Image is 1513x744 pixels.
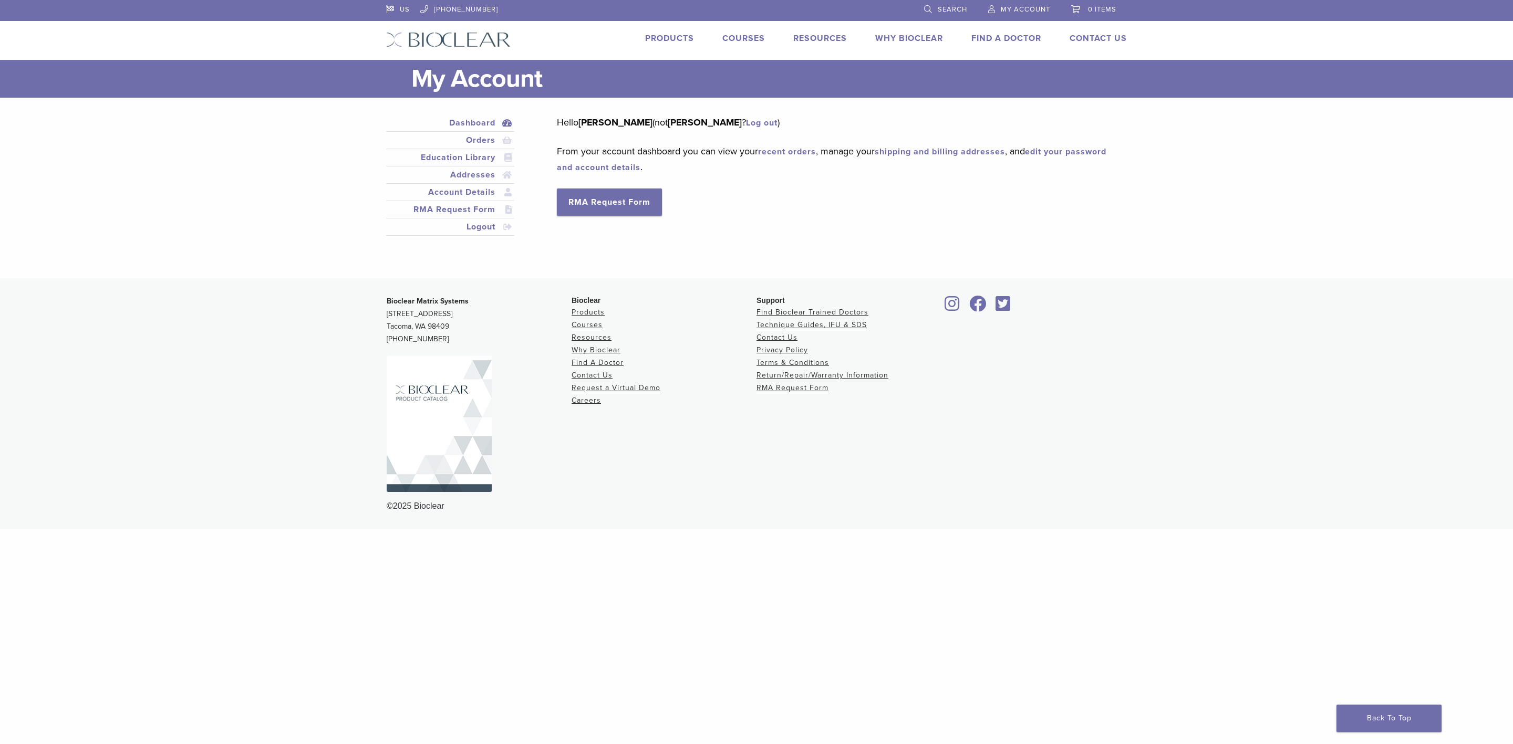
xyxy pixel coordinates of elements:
a: Logout [388,221,512,233]
a: RMA Request Form [388,203,512,216]
a: Products [572,308,605,317]
a: Why Bioclear [572,345,620,354]
a: Careers [572,396,601,405]
a: Find A Doctor [572,358,624,367]
a: recent orders [758,146,816,157]
a: Privacy Policy [756,345,808,354]
span: My Account [1001,5,1050,14]
a: Technique Guides, IFU & SDS [756,320,867,329]
a: RMA Request Form [756,383,828,392]
a: shipping and billing addresses [875,146,1005,157]
span: 0 items [1088,5,1116,14]
a: Terms & Conditions [756,358,829,367]
p: Hello (not ? ) [557,114,1111,130]
p: [STREET_ADDRESS] Tacoma, WA 98409 [PHONE_NUMBER] [387,295,572,345]
a: Resources [793,33,847,44]
img: Bioclear [386,32,511,47]
a: Return/Repair/Warranty Information [756,371,888,380]
a: Contact Us [572,371,613,380]
a: Resources [572,333,612,342]
div: ©2025 Bioclear [387,500,1126,512]
a: Courses [722,33,765,44]
a: Products [645,33,694,44]
a: Contact Us [1070,33,1127,44]
strong: [PERSON_NAME] [668,117,742,128]
a: Account Details [388,186,512,198]
a: Back To Top [1336,705,1442,732]
a: Bioclear [992,302,1014,312]
span: Support [756,296,785,305]
strong: [PERSON_NAME] [578,117,652,128]
a: Bioclear [966,302,990,312]
a: Courses [572,320,603,329]
a: Log out [746,118,778,128]
a: Bioclear [941,302,963,312]
a: Contact Us [756,333,797,342]
span: Bioclear [572,296,600,305]
a: Why Bioclear [875,33,943,44]
a: Addresses [388,169,512,181]
h1: My Account [411,60,1127,98]
a: Request a Virtual Demo [572,383,660,392]
a: Find A Doctor [971,33,1041,44]
a: Find Bioclear Trained Doctors [756,308,868,317]
a: Orders [388,134,512,146]
strong: Bioclear Matrix Systems [387,297,469,306]
a: RMA Request Form [557,188,662,216]
span: Search [938,5,967,14]
nav: Account pages [386,114,514,248]
p: From your account dashboard you can view your , manage your , and . [557,143,1111,175]
img: Bioclear [387,356,492,492]
a: Dashboard [388,117,512,129]
a: Education Library [388,151,512,164]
